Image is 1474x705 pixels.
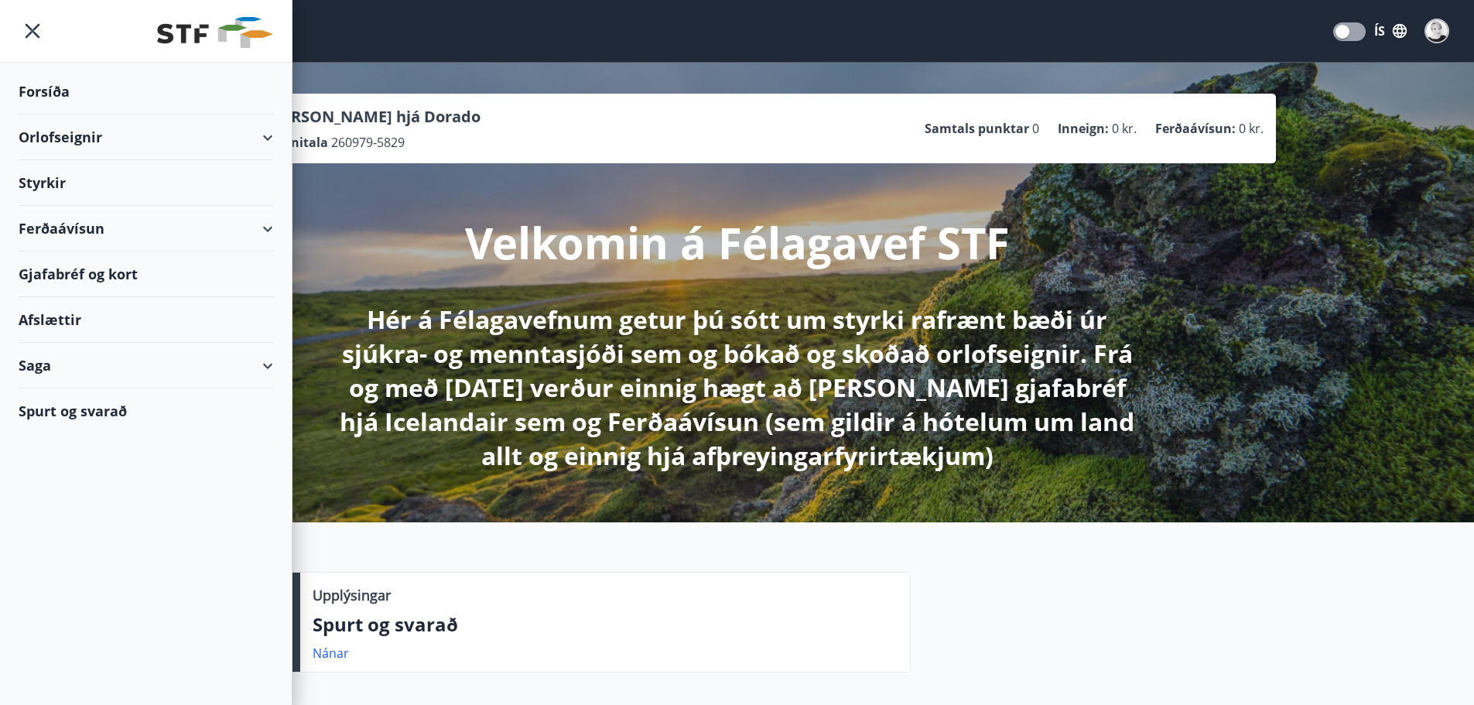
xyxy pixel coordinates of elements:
p: [PERSON_NAME] hjá Dorado [267,106,481,128]
div: Orlofseignir [19,115,273,160]
div: Styrkir [19,160,273,206]
p: Kennitala [267,134,328,151]
p: Upplýsingar [313,585,391,605]
p: Ferðaávísun : [1155,120,1236,137]
p: Samtals punktar [925,120,1029,137]
p: Velkomin á Félagavef STF [465,213,1010,272]
button: menu [19,17,46,45]
span: Translations Mode [1335,25,1349,39]
span: 0 kr. [1239,120,1264,137]
img: LNFQKt8pIbI5Bcvl8JoQvyJfOTrrVA1xjPB43ZTW.jpg [1426,20,1448,42]
div: Afslættir [19,297,273,343]
p: Hér á Félagavefnum getur þú sótt um styrki rafrænt bæði úr sjúkra- og menntasjóði sem og bókað og... [329,303,1146,473]
span: 0 [1032,120,1039,137]
div: Gjafabréf og kort [19,252,273,297]
span: 260979-5829 [331,134,405,151]
button: ÍS [1366,17,1415,45]
img: union_logo [157,17,273,48]
div: Spurt og svarað [19,388,273,433]
p: Spurt og svarað [313,611,898,638]
div: Ferðaávísun [19,206,273,252]
span: 0 kr. [1112,120,1137,137]
p: Inneign : [1058,120,1109,137]
a: Nánar [313,645,349,662]
div: Forsíða [19,69,273,115]
div: Saga [19,343,273,388]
